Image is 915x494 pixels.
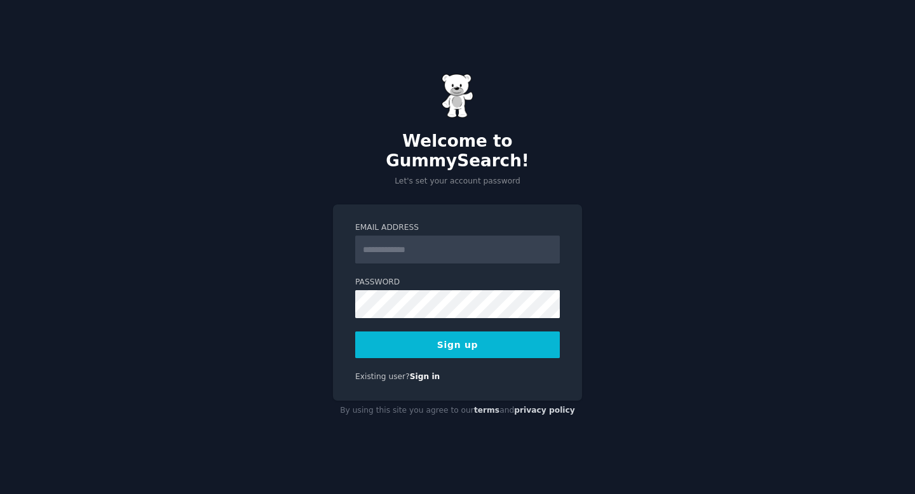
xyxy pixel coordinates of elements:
a: terms [474,406,499,415]
label: Password [355,277,560,288]
span: Existing user? [355,372,410,381]
h2: Welcome to GummySearch! [333,131,582,171]
label: Email Address [355,222,560,234]
button: Sign up [355,331,560,358]
img: Gummy Bear [442,74,473,118]
a: Sign in [410,372,440,381]
div: By using this site you agree to our and [333,401,582,421]
p: Let's set your account password [333,176,582,187]
a: privacy policy [514,406,575,415]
